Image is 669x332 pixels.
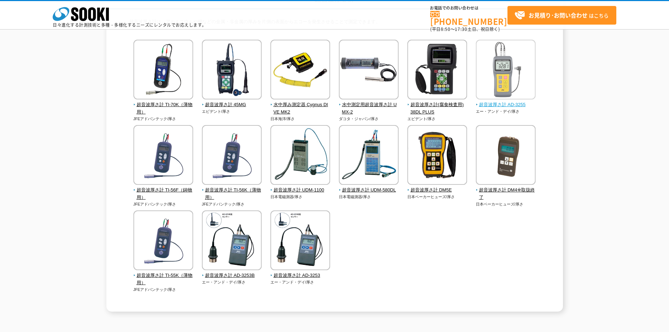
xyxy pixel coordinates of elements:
[202,101,262,109] span: 超音波厚さ計 45MG
[407,95,467,116] a: 超音波厚さ計(腐食検査用) 38DL PLUS
[270,180,330,194] a: 超音波厚さ計 UDM-1100
[133,40,193,101] img: 超音波厚さ計 TI-70K（薄物用）
[202,109,262,115] p: エビデント/厚さ
[270,210,330,272] img: 超音波厚さ計 AD-3253
[476,201,536,207] p: 日本ベーカーヒューズ/厚さ
[270,40,330,101] img: 水中厚み測定器 Cygnus DIVE MK2
[202,279,262,285] p: エー・アンド・デイ/厚さ
[133,272,194,287] span: 超音波厚さ計 TI-55K（薄物用）
[133,265,194,286] a: 超音波厚さ計 TI-55K（薄物用）
[202,210,262,272] img: 超音波厚さ計 AD-3253B
[270,116,330,122] p: 日本海洋/厚さ
[339,180,399,194] a: 超音波厚さ計 UDM-580DL
[407,116,467,122] p: エビデント/厚さ
[53,23,206,27] p: 日々進化する計測技術と多種・多様化するニーズにレンタルでお応えします。
[441,26,451,32] span: 8:50
[133,95,194,116] a: 超音波厚さ計 TI-70K（薄物用）
[202,95,262,109] a: 超音波厚さ計 45MG
[202,201,262,207] p: JFEアドバンテック/厚さ
[455,26,467,32] span: 17:30
[270,95,330,116] a: 水中厚み測定器 Cygnus DIVE MK2
[202,40,262,101] img: 超音波厚さ計 45MG
[133,116,194,122] p: JFEアドバンテック/厚さ
[133,287,194,293] p: JFEアドバンテック/厚さ
[270,125,330,187] img: 超音波厚さ計 UDM-1100
[476,180,536,201] a: 超音波厚さ計 DM4※取扱終了
[407,194,467,200] p: 日本ベーカーヒューズ/厚さ
[202,265,262,279] a: 超音波厚さ計 AD-3253B
[430,11,507,25] a: [PHONE_NUMBER]
[270,101,330,116] span: 水中厚み測定器 Cygnus DIVE MK2
[407,180,467,194] a: 超音波厚さ計 DM5E
[407,125,467,187] img: 超音波厚さ計 DM5E
[476,101,536,109] span: 超音波厚さ計 AD-3255
[133,201,194,207] p: JFEアドバンテック/厚さ
[339,187,399,194] span: 超音波厚さ計 UDM-580DL
[430,6,507,10] span: お電話でのお問い合わせは
[270,265,330,279] a: 超音波厚さ計 AD-3253
[476,125,536,187] img: 超音波厚さ計 DM4※取扱終了
[407,40,467,101] img: 超音波厚さ計(腐食検査用) 38DL PLUS
[339,101,399,116] span: 水中測定用超音波厚さ計 UMX-2
[202,187,262,201] span: 超音波厚さ計 TI-56K（薄物用）
[270,187,330,194] span: 超音波厚さ計 UDM-1100
[202,125,262,187] img: 超音波厚さ計 TI-56K（薄物用）
[476,109,536,115] p: エー・アンド・デイ/厚さ
[476,40,536,101] img: 超音波厚さ計 AD-3255
[133,101,194,116] span: 超音波厚さ計 TI-70K（薄物用）
[270,272,330,279] span: 超音波厚さ計 AD-3253
[339,125,399,187] img: 超音波厚さ計 UDM-580DL
[202,180,262,201] a: 超音波厚さ計 TI-56K（薄物用）
[514,10,609,21] span: はこちら
[339,95,399,116] a: 水中測定用超音波厚さ計 UMX-2
[339,116,399,122] p: ダコタ・ジャパン/厚さ
[407,101,467,116] span: 超音波厚さ計(腐食検査用) 38DL PLUS
[270,194,330,200] p: 日本電磁測器/厚さ
[430,26,500,32] span: (平日 ～ 土日、祝日除く)
[133,180,194,201] a: 超音波厚さ計 TI-56F（鋳物用）
[202,272,262,279] span: 超音波厚さ計 AD-3253B
[529,11,588,19] strong: お見積り･お問い合わせ
[507,6,616,25] a: お見積り･お問い合わせはこちら
[133,125,193,187] img: 超音波厚さ計 TI-56F（鋳物用）
[339,40,399,101] img: 水中測定用超音波厚さ計 UMX-2
[476,187,536,201] span: 超音波厚さ計 DM4※取扱終了
[133,187,194,201] span: 超音波厚さ計 TI-56F（鋳物用）
[407,187,467,194] span: 超音波厚さ計 DM5E
[339,194,399,200] p: 日本電磁測器/厚さ
[133,210,193,272] img: 超音波厚さ計 TI-55K（薄物用）
[270,279,330,285] p: エー・アンド・デイ/厚さ
[476,95,536,109] a: 超音波厚さ計 AD-3255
